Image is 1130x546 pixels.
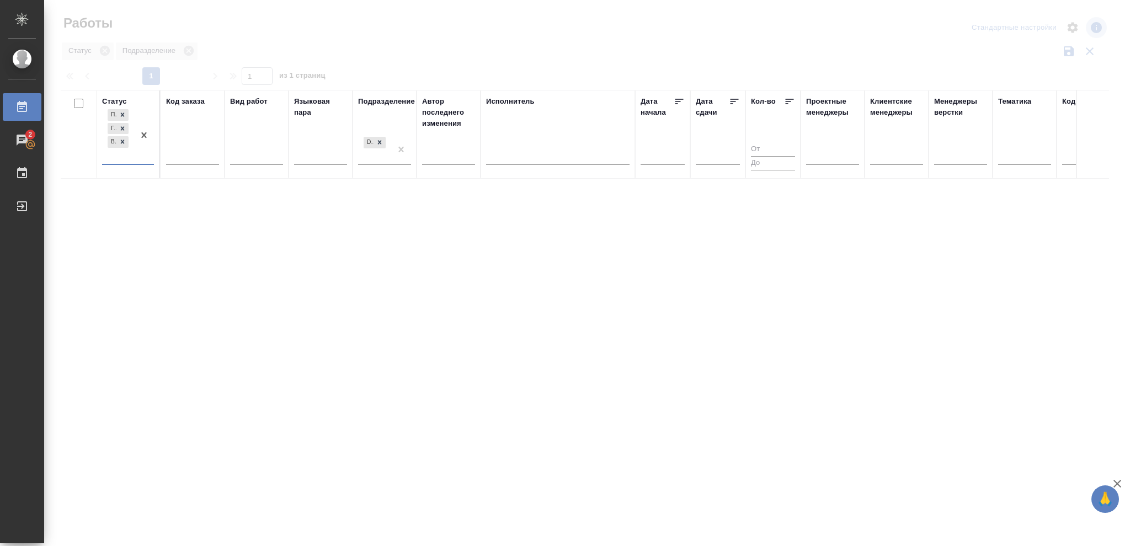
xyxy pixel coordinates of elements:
div: Готов к работе [108,123,116,135]
div: Подбор, Готов к работе, В ожидании [106,122,130,136]
span: 2 [22,129,39,140]
div: Тематика [998,96,1031,107]
div: Дата сдачи [696,96,729,118]
input: От [751,143,795,157]
div: Подбор, Готов к работе, В ожидании [106,108,130,122]
button: 🙏 [1091,485,1119,513]
a: 2 [3,126,41,154]
div: DTPlight [363,136,387,149]
div: Менеджеры верстки [934,96,987,118]
div: Автор последнего изменения [422,96,475,129]
div: Вид работ [230,96,268,107]
div: Код работы [1062,96,1105,107]
div: Исполнитель [486,96,535,107]
div: Подбор [108,109,116,121]
div: Дата начала [641,96,674,118]
div: Статус [102,96,127,107]
div: Проектные менеджеры [806,96,859,118]
div: DTPlight [364,137,374,148]
div: Клиентские менеджеры [870,96,923,118]
div: В ожидании [108,136,116,148]
div: Языковая пара [294,96,347,118]
div: Код заказа [166,96,205,107]
div: Подразделение [358,96,415,107]
input: До [751,156,795,170]
span: 🙏 [1096,488,1115,511]
div: Кол-во [751,96,776,107]
div: Подбор, Готов к работе, В ожидании [106,135,130,149]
